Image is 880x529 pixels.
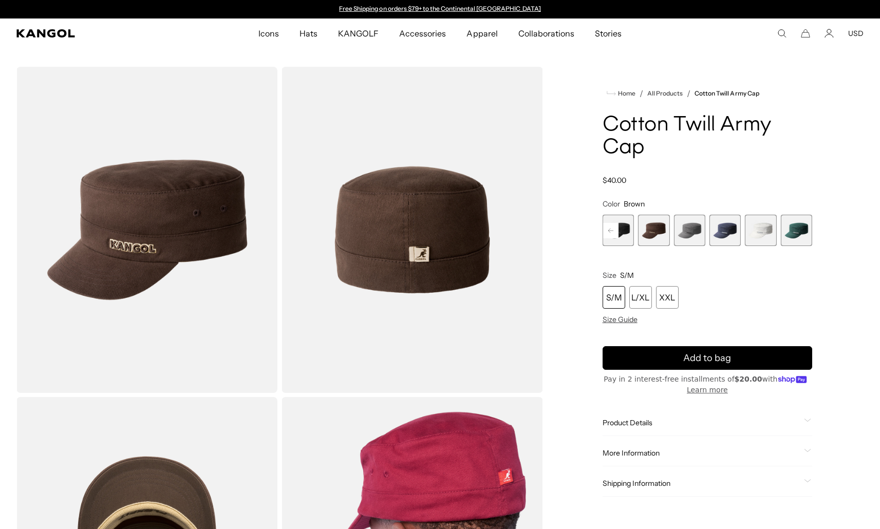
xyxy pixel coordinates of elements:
a: Collaborations [508,18,585,48]
span: Color [603,199,620,209]
span: Hats [299,18,317,48]
nav: breadcrumbs [603,87,812,100]
div: 9 of 9 [781,215,812,246]
li: / [635,87,643,100]
a: All Products [647,90,683,97]
span: Size Guide [603,315,638,324]
img: color-brown [16,67,277,393]
a: Cotton Twill Army Cap [695,90,759,97]
div: 5 of 9 [638,215,669,246]
div: Announcement [334,5,546,13]
img: color-brown [282,67,542,393]
span: Shipping Information [603,479,800,488]
button: USD [848,29,864,38]
div: S/M [603,286,625,309]
span: Home [616,90,635,97]
div: 6 of 9 [673,215,705,246]
div: 1 of 2 [334,5,546,13]
a: Hats [289,18,328,48]
a: Stories [585,18,632,48]
span: More Information [603,448,800,458]
span: KANGOLF [338,18,379,48]
label: Pine [781,215,812,246]
label: Grey [673,215,705,246]
label: Navy [709,215,741,246]
span: $40.00 [603,176,626,185]
span: Accessories [399,18,446,48]
a: Free Shipping on orders $79+ to the Continental [GEOGRAPHIC_DATA] [339,5,541,12]
div: 8 of 9 [745,215,776,246]
li: / [683,87,690,100]
span: Stories [595,18,622,48]
span: Add to bag [683,351,731,365]
div: XXL [656,286,679,309]
span: Collaborations [518,18,574,48]
span: Apparel [466,18,497,48]
span: Brown [624,199,645,209]
button: Add to bag [603,346,812,370]
div: L/XL [629,286,652,309]
summary: Search here [777,29,787,38]
a: Icons [248,18,289,48]
a: Home [607,89,635,98]
a: Accessories [389,18,456,48]
span: S/M [620,271,634,280]
span: Icons [258,18,279,48]
span: Product Details [603,418,800,427]
a: KANGOLF [328,18,389,48]
h1: Cotton Twill Army Cap [603,114,812,159]
a: Apparel [456,18,508,48]
label: Black [603,215,634,246]
span: Size [603,271,616,280]
slideshow-component: Announcement bar [334,5,546,13]
div: 4 of 9 [603,215,634,246]
a: Kangol [16,29,171,37]
label: White [745,215,776,246]
div: 7 of 9 [709,215,741,246]
button: Cart [801,29,810,38]
label: Brown [638,215,669,246]
a: Account [825,29,834,38]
